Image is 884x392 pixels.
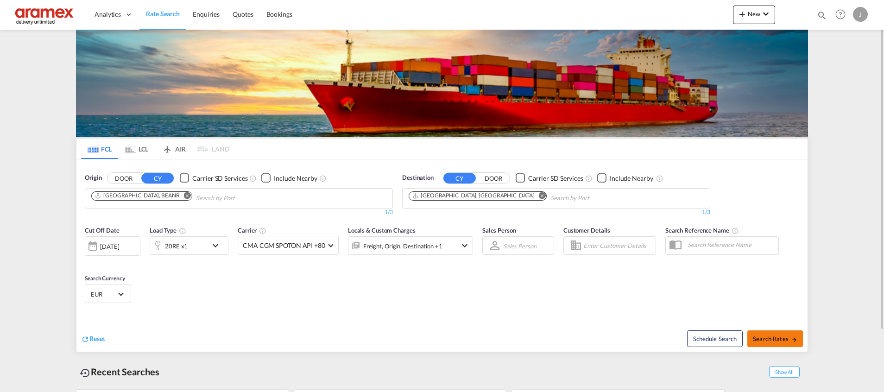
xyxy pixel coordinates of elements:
md-chips-wrap: Chips container. Use arrow keys to select chips. [407,189,642,206]
span: CMA CGM SPOTON API +80 [243,241,325,250]
md-icon: icon-plus 400-fg [737,8,748,19]
div: [DATE] [85,236,140,256]
span: Bookings [266,10,292,18]
span: Show All [769,366,800,378]
div: Recent Searches [76,361,163,382]
span: Origin [85,173,101,183]
md-icon: icon-chevron-down [210,240,226,251]
div: [DATE] [100,242,119,251]
div: Press delete to remove this chip. [95,192,182,200]
md-tab-item: LCL [118,139,155,159]
button: Remove [178,192,192,201]
md-pagination-wrapper: Use the left and right arrow keys to navigate between tabs [81,139,229,159]
div: Jebel Ali, AEJEA [412,192,534,200]
md-icon: icon-refresh [81,335,89,343]
div: icon-magnify [817,10,827,24]
span: Cut Off Date [85,227,120,234]
md-checkbox: Checkbox No Ink [597,173,653,183]
div: J [853,7,868,22]
div: Help [833,6,853,23]
button: CY [443,173,476,183]
div: OriginDOOR CY Checkbox No InkUnchecked: Search for CY (Container Yard) services for all selected ... [76,159,808,352]
span: EUR [91,290,117,298]
span: Help [833,6,848,22]
button: CY [141,173,174,183]
div: Carrier SD Services [528,174,583,183]
md-icon: icon-airplane [162,144,173,151]
md-icon: icon-arrow-right [791,336,797,343]
md-checkbox: Checkbox No Ink [516,173,583,183]
div: Carrier SD Services [192,174,247,183]
md-icon: Your search will be saved by the below given name [732,227,739,234]
input: Chips input. [196,191,284,206]
button: Search Ratesicon-arrow-right [747,330,803,347]
md-datepicker: Select [85,255,92,267]
md-icon: Unchecked: Search for CY (Container Yard) services for all selected carriers.Checked : Search for... [585,175,593,182]
md-icon: icon-chevron-down [459,240,470,251]
div: 20RE x1icon-chevron-down [150,236,228,255]
span: Customer Details [563,227,610,234]
md-tab-item: AIR [155,139,192,159]
button: DOOR [477,173,510,183]
md-icon: icon-magnify [817,10,827,20]
div: 20RE x1 [165,240,188,253]
button: DOOR [107,173,140,183]
md-select: Sales Person [502,239,537,253]
span: Load Type [150,227,186,234]
span: Analytics [95,10,121,19]
div: Antwerp, BEANR [95,192,180,200]
span: Rate Search [146,10,180,18]
div: icon-refreshReset [81,334,105,344]
md-chips-wrap: Chips container. Use arrow keys to select chips. [90,189,288,206]
span: Search Currency [85,275,125,282]
span: Reset [89,335,105,342]
span: Destination [402,173,434,183]
md-icon: Unchecked: Search for CY (Container Yard) services for all selected carriers.Checked : Search for... [249,175,257,182]
span: Enquiries [193,10,220,18]
md-select: Select Currency: € EUREuro [90,287,126,301]
md-icon: icon-information-outline [179,227,186,234]
md-icon: Unchecked: Ignores neighbouring ports when fetching rates.Checked : Includes neighbouring ports w... [319,175,327,182]
span: New [737,10,771,18]
div: Press delete to remove this chip. [412,192,536,200]
span: Quotes [233,10,253,18]
input: Search Reference Name [683,238,778,252]
md-icon: The selected Trucker/Carrierwill be displayed in the rate results If the rates are from another f... [259,227,266,234]
img: LCL+%26+FCL+BACKGROUND.png [76,30,808,137]
input: Chips input. [550,191,638,206]
div: Include Nearby [610,174,653,183]
button: Note: By default Schedule search will only considerorigin ports, destination ports and cut off da... [687,330,743,347]
md-icon: icon-chevron-down [760,8,771,19]
span: Locals & Custom Charges [348,227,416,234]
input: Enter Customer Details [583,239,653,253]
md-tab-item: FCL [81,139,118,159]
div: 1/3 [85,209,393,216]
button: icon-plus 400-fgNewicon-chevron-down [733,6,775,24]
span: Carrier [238,227,266,234]
span: Sales Person [482,227,516,234]
md-checkbox: Checkbox No Ink [261,173,317,183]
span: Search Rates [753,335,797,342]
md-icon: icon-backup-restore [80,367,91,379]
div: Freight Origin Destination Factory Stuffing [363,240,442,253]
md-icon: Unchecked: Ignores neighbouring ports when fetching rates.Checked : Includes neighbouring ports w... [656,175,663,182]
img: dca169e0c7e311edbe1137055cab269e.png [14,4,76,25]
div: Freight Origin Destination Factory Stuffingicon-chevron-down [348,236,473,255]
button: Remove [532,192,546,201]
div: Include Nearby [274,174,317,183]
span: Search Reference Name [665,227,739,234]
div: 1/3 [402,209,710,216]
md-checkbox: Checkbox No Ink [180,173,247,183]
